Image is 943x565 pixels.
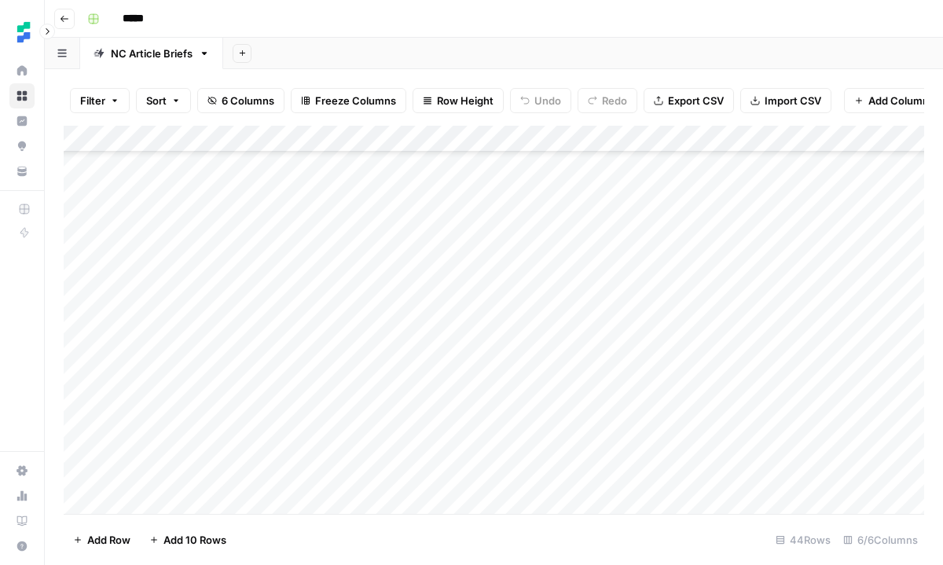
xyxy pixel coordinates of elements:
span: Filter [80,93,105,108]
span: Export CSV [668,93,724,108]
a: NC Article Briefs [80,38,223,69]
img: Ten Speed Logo [9,18,38,46]
span: Sort [146,93,167,108]
a: Usage [9,483,35,508]
a: Opportunities [9,134,35,159]
span: Import CSV [765,93,821,108]
a: Home [9,58,35,83]
a: Browse [9,83,35,108]
div: 6/6 Columns [837,527,924,552]
span: Freeze Columns [315,93,396,108]
div: 44 Rows [769,527,837,552]
span: Redo [602,93,627,108]
span: Undo [534,93,561,108]
button: Help + Support [9,534,35,559]
div: NC Article Briefs [111,46,193,61]
button: Workspace: Ten Speed [9,13,35,52]
button: Add 10 Rows [140,527,236,552]
span: Row Height [437,93,494,108]
button: Sort [136,88,191,113]
span: 6 Columns [222,93,274,108]
a: Settings [9,458,35,483]
a: Your Data [9,159,35,184]
button: Add Column [844,88,939,113]
button: Add Row [64,527,140,552]
button: Filter [70,88,130,113]
button: 6 Columns [197,88,284,113]
button: Redo [578,88,637,113]
span: Add Column [868,93,929,108]
button: Row Height [413,88,504,113]
a: Learning Hub [9,508,35,534]
button: Import CSV [740,88,831,113]
button: Export CSV [644,88,734,113]
button: Undo [510,88,571,113]
span: Add Row [87,532,130,548]
span: Add 10 Rows [163,532,226,548]
button: Freeze Columns [291,88,406,113]
a: Insights [9,108,35,134]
